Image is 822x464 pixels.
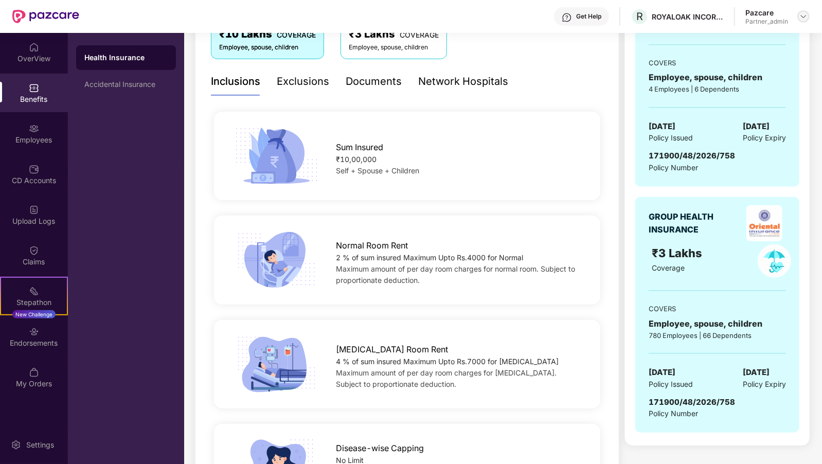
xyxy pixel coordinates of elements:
span: 171900/48/2026/758 [649,151,735,160]
span: Sum Insured [336,141,384,154]
div: Network Hospitals [418,74,508,90]
span: Normal Room Rent [336,239,408,252]
img: icon [231,333,322,396]
img: insurerLogo [746,205,782,241]
span: R [636,10,643,23]
span: [DATE] [743,120,770,133]
span: 171900/48/2026/758 [649,397,735,407]
img: svg+xml;base64,PHN2ZyBpZD0iSGVscC0zMngzMiIgeG1sbnM9Imh0dHA6Ly93d3cudzMub3JnLzIwMDAvc3ZnIiB3aWR0aD... [562,12,572,23]
span: [MEDICAL_DATA] Room Rent [336,343,449,356]
span: Coverage [652,263,685,272]
img: svg+xml;base64,PHN2ZyBpZD0iRHJvcGRvd24tMzJ4MzIiIHhtbG5zPSJodHRwOi8vd3d3LnczLm9yZy8yMDAwL3N2ZyIgd2... [799,12,808,21]
span: Self + Spouse + Children [336,166,420,175]
img: svg+xml;base64,PHN2ZyBpZD0iU2V0dGluZy0yMHgyMCIgeG1sbnM9Imh0dHA6Ly93d3cudzMub3JnLzIwMDAvc3ZnIiB3aW... [11,440,21,450]
div: ₹10 Lakhs [219,26,316,42]
div: 4 Employees | 6 Dependents [649,84,786,94]
div: Employee, spouse, children [219,43,316,52]
img: svg+xml;base64,PHN2ZyB4bWxucz0iaHR0cDovL3d3dy53My5vcmcvMjAwMC9zdmciIHdpZHRoPSIyMSIgaGVpZ2h0PSIyMC... [29,286,39,296]
span: Policy Expiry [743,132,786,144]
div: Accidental Insurance [84,80,168,88]
span: Policy Expiry [743,379,786,390]
div: Employee, spouse, children [349,43,439,52]
div: ROYALOAK INCORPORATION PRIVATE LIMITED [652,12,724,22]
div: Pazcare [745,8,788,17]
img: New Pazcare Logo [12,10,79,23]
div: New Challenge [12,310,56,318]
div: Exclusions [277,74,329,90]
div: Employee, spouse, children [649,317,786,330]
div: 780 Employees | 66 Dependents [649,330,786,341]
img: svg+xml;base64,PHN2ZyBpZD0iTXlfT3JkZXJzIiBkYXRhLW5hbWU9Ik15IE9yZGVycyIgeG1sbnM9Imh0dHA6Ly93d3cudz... [29,367,39,378]
div: COVERS [649,58,786,68]
div: 2 % of sum insured Maximum Upto Rs.4000 for Normal [336,252,583,263]
span: Maximum amount of per day room charges for normal room. Subject to proportionate deduction. [336,264,576,284]
div: Get Help [576,12,601,21]
div: Inclusions [211,74,260,90]
div: Stepathon [1,297,67,308]
img: svg+xml;base64,PHN2ZyBpZD0iVXBsb2FkX0xvZ3MiIGRhdGEtbmFtZT0iVXBsb2FkIExvZ3MiIHhtbG5zPSJodHRwOi8vd3... [29,205,39,215]
div: ₹10,00,000 [336,154,583,165]
span: Policy Issued [649,379,693,390]
span: Maximum amount of per day room charges for [MEDICAL_DATA]. Subject to proportionate deduction. [336,368,557,388]
span: [DATE] [743,366,770,379]
span: COVERAGE [400,30,439,39]
div: COVERS [649,304,786,314]
div: Partner_admin [745,17,788,26]
img: svg+xml;base64,PHN2ZyBpZD0iQ2xhaW0iIHhtbG5zPSJodHRwOi8vd3d3LnczLm9yZy8yMDAwL3N2ZyIgd2lkdGg9IjIwIi... [29,245,39,256]
img: svg+xml;base64,PHN2ZyBpZD0iRW1wbG95ZWVzIiB4bWxucz0iaHR0cDovL3d3dy53My5vcmcvMjAwMC9zdmciIHdpZHRoPS... [29,123,39,134]
img: svg+xml;base64,PHN2ZyBpZD0iRW5kb3JzZW1lbnRzIiB4bWxucz0iaHR0cDovL3d3dy53My5vcmcvMjAwMC9zdmciIHdpZH... [29,327,39,337]
div: GROUP HEALTH INSURANCE [649,210,739,236]
span: ₹3 Lakhs [652,246,705,260]
div: Health Insurance [84,52,168,63]
div: Documents [346,74,402,90]
div: ₹3 Lakhs [349,26,439,42]
img: policyIcon [758,244,791,278]
div: Employee, spouse, children [649,71,786,84]
img: svg+xml;base64,PHN2ZyBpZD0iQmVuZWZpdHMiIHhtbG5zPSJodHRwOi8vd3d3LnczLm9yZy8yMDAwL3N2ZyIgd2lkdGg9Ij... [29,83,39,93]
span: Disease-wise Capping [336,442,424,455]
div: 4 % of sum insured Maximum Upto Rs.7000 for [MEDICAL_DATA] [336,356,583,367]
span: Policy Issued [649,132,693,144]
span: Policy Number [649,409,698,418]
img: icon [231,124,322,187]
span: [DATE] [649,366,675,379]
span: [DATE] [649,120,675,133]
span: COVERAGE [277,30,316,39]
span: Policy Number [649,163,698,172]
div: Settings [23,440,57,450]
img: svg+xml;base64,PHN2ZyBpZD0iSG9tZSIgeG1sbnM9Imh0dHA6Ly93d3cudzMub3JnLzIwMDAvc3ZnIiB3aWR0aD0iMjAiIG... [29,42,39,52]
img: icon [231,228,322,291]
img: svg+xml;base64,PHN2ZyBpZD0iQ0RfQWNjb3VudHMiIGRhdGEtbmFtZT0iQ0QgQWNjb3VudHMiIHhtbG5zPSJodHRwOi8vd3... [29,164,39,174]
